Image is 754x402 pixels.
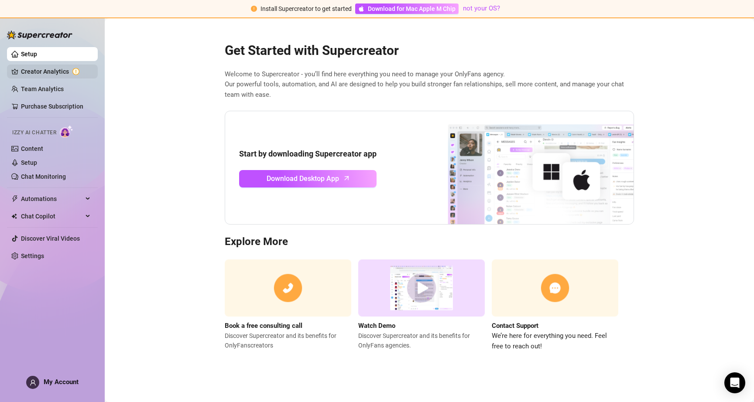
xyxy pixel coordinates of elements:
[21,65,91,78] a: Creator Analytics exclamation-circle
[11,213,17,219] img: Chat Copilot
[358,322,395,330] strong: Watch Demo
[225,69,634,100] span: Welcome to Supercreator - you’ll find here everything you need to manage your OnlyFans agency. Ou...
[11,195,18,202] span: thunderbolt
[225,259,351,351] a: Book a free consulting callDiscover Supercreator and its benefits for OnlyFanscreators
[21,192,83,206] span: Automations
[251,6,257,12] span: exclamation-circle
[342,173,352,183] span: arrow-up
[724,372,745,393] div: Open Intercom Messenger
[21,103,83,110] a: Purchase Subscription
[30,379,36,386] span: user
[225,331,351,350] span: Discover Supercreator and its benefits for OnlyFans creators
[492,322,538,330] strong: Contact Support
[21,51,37,58] a: Setup
[21,173,66,180] a: Chat Monitoring
[225,259,351,317] img: consulting call
[21,252,44,259] a: Settings
[21,235,80,242] a: Discover Viral Videos
[492,331,618,351] span: We’re here for everything you need. Feel free to reach out!
[44,378,79,386] span: My Account
[225,322,302,330] strong: Book a free consulting call
[260,5,352,12] span: Install Supercreator to get started
[225,235,634,249] h3: Explore More
[21,209,83,223] span: Chat Copilot
[21,145,43,152] a: Content
[7,31,72,39] img: logo-BBDzfeDw.svg
[21,85,64,92] a: Team Analytics
[267,173,339,184] span: Download Desktop App
[358,331,485,350] span: Discover Supercreator and its benefits for OnlyFans agencies.
[463,4,500,12] a: not your OS?
[12,129,56,137] span: Izzy AI Chatter
[358,259,485,351] a: Watch DemoDiscover Supercreator and its benefits for OnlyFans agencies.
[60,125,73,138] img: AI Chatter
[21,159,37,166] a: Setup
[355,3,459,14] a: Download for Mac Apple M Chip
[225,42,634,59] h2: Get Started with Supercreator
[239,149,377,158] strong: Start by downloading Supercreator app
[358,259,485,317] img: supercreator demo
[358,6,364,12] span: apple
[492,259,618,317] img: contact support
[368,4,456,14] span: Download for Mac Apple M Chip
[239,170,377,187] a: Download Desktop Apparrow-up
[415,111,634,225] img: download app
